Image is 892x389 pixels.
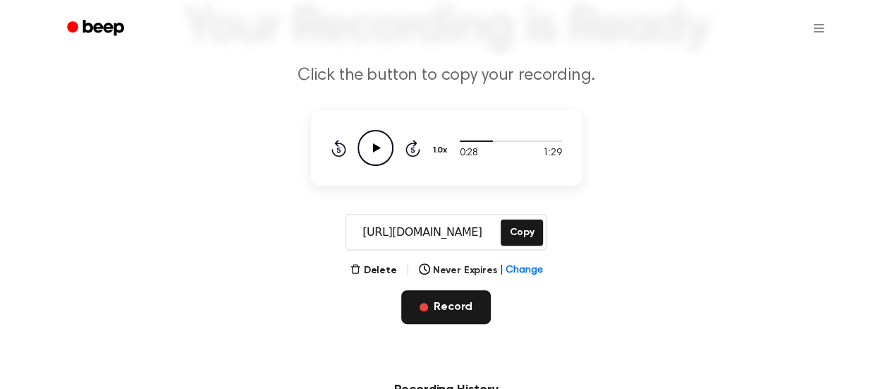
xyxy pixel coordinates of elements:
[802,11,836,45] button: Open menu
[401,290,491,324] button: Record
[501,220,542,246] button: Copy
[350,263,397,278] button: Delete
[176,64,717,88] p: Click the button to copy your recording.
[419,263,543,278] button: Never Expires|Change
[543,146,561,161] span: 1:29
[405,262,410,279] span: |
[57,15,137,42] a: Beep
[460,146,478,161] span: 0:28
[432,138,453,162] button: 1.0x
[506,263,542,278] span: Change
[499,263,503,278] span: |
